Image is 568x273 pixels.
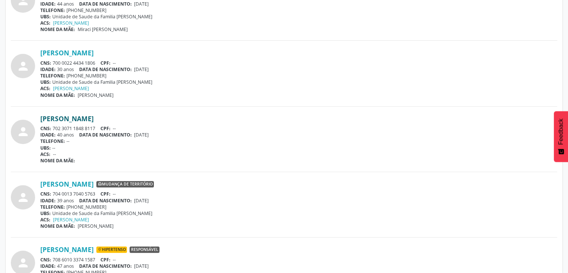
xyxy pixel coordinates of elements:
span: NOME DA MÃE: [40,157,75,164]
span: DATA DE NASCIMENTO: [79,263,132,269]
span: Responsável [130,246,159,253]
a: [PERSON_NAME] [40,114,94,123]
span: NOME DA MÃE: [40,223,75,229]
span: [DATE] [134,263,149,269]
a: [PERSON_NAME] [40,245,94,254]
span: CNS: [40,125,51,132]
div: 44 anos [40,1,557,7]
span: CPF: [100,191,111,197]
span: [PERSON_NAME] [78,92,114,98]
div: Unidade de Saude da Familia [PERSON_NAME] [40,210,557,217]
span: -- [113,191,116,197]
div: -- [40,138,557,144]
span: NOME DA MÃE: [40,26,75,33]
span: -- [113,257,116,263]
a: [PERSON_NAME] [53,20,89,26]
span: [DATE] [134,197,149,204]
div: -- [40,145,557,151]
div: Unidade de Saude da Familia [PERSON_NAME] [40,79,557,85]
span: TELEFONE: [40,204,65,210]
span: [PERSON_NAME] [78,223,114,229]
span: DATA DE NASCIMENTO: [79,66,132,73]
span: UBS: [40,79,51,85]
div: 47 anos [40,263,557,269]
span: CNS: [40,257,51,263]
span: Miraci [PERSON_NAME] [78,26,128,33]
span: ACS: [40,20,50,26]
span: IDADE: [40,1,56,7]
span: [DATE] [134,132,149,138]
span: ACS: [40,85,50,92]
span: Feedback [558,119,564,145]
div: [PHONE_NUMBER] [40,73,557,79]
span: TELEFONE: [40,138,65,144]
span: UBS: [40,210,51,217]
div: [PHONE_NUMBER] [40,7,557,13]
span: TELEFONE: [40,7,65,13]
i: person [16,191,30,204]
div: [PHONE_NUMBER] [40,204,557,210]
span: CPF: [100,125,111,132]
span: CNS: [40,60,51,66]
div: Unidade de Saude da Familia [PERSON_NAME] [40,13,557,20]
div: 40 anos [40,132,557,138]
span: Hipertenso [96,246,127,253]
a: [PERSON_NAME] [53,85,89,92]
span: [DATE] [134,1,149,7]
div: 704 0013 7040 5763 [40,191,557,197]
i: person [16,59,30,73]
span: IDADE: [40,66,56,73]
span: DATA DE NASCIMENTO: [79,132,132,138]
span: IDADE: [40,197,56,204]
span: IDADE: [40,132,56,138]
span: -- [113,125,116,132]
span: UBS: [40,145,51,151]
span: NOME DA MÃE: [40,92,75,98]
span: CNS: [40,191,51,197]
div: 702 3071 1848 8117 [40,125,557,132]
a: [PERSON_NAME] [40,180,94,188]
span: IDADE: [40,263,56,269]
button: Feedback - Mostrar pesquisa [554,111,568,162]
span: DATA DE NASCIMENTO: [79,197,132,204]
a: [PERSON_NAME] [53,217,89,223]
div: 30 anos [40,66,557,73]
span: [DATE] [134,66,149,73]
div: 708 6010 3374 1587 [40,257,557,263]
div: 39 anos [40,197,557,204]
span: -- [53,151,56,157]
span: CPF: [100,60,111,66]
a: [PERSON_NAME] [40,49,94,57]
span: Mudança de território [96,181,154,188]
span: DATA DE NASCIMENTO: [79,1,132,7]
span: UBS: [40,13,51,20]
span: CPF: [100,257,111,263]
i: person [16,125,30,138]
span: ACS: [40,217,50,223]
span: ACS: [40,151,50,157]
span: -- [113,60,116,66]
span: TELEFONE: [40,73,65,79]
div: 700 0022 4434 1806 [40,60,557,66]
